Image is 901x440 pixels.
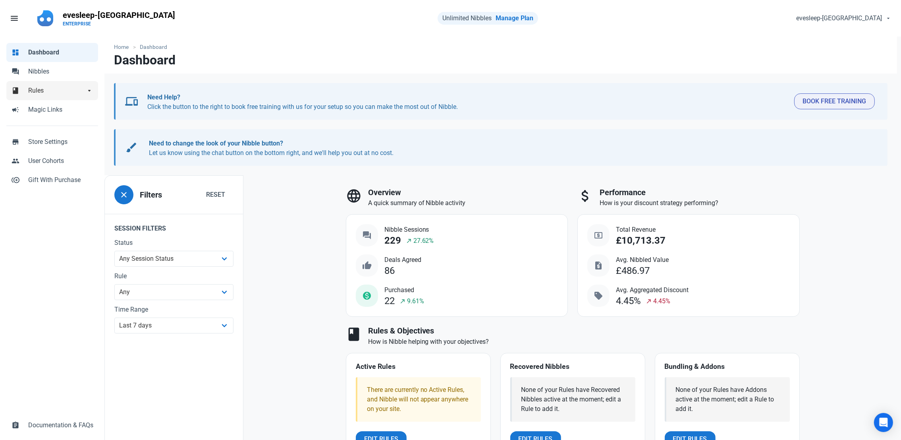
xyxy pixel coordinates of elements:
[119,190,129,200] span: close
[12,156,19,164] span: people
[577,188,593,204] span: attach_money
[28,175,93,185] span: Gift With Purchase
[147,93,180,101] b: Need Help?
[367,385,471,414] div: There are currently no Active Rules, and Nibble will not appear anywhere on your site.
[149,139,867,158] p: Let us know using the chat button on the bottom right, and we'll help you out at no cost.
[407,297,424,306] span: 9.61%
[384,285,424,295] span: Purchased
[28,86,85,95] span: Rules
[794,93,875,109] button: Book Free Training
[206,190,225,200] span: Reset
[28,156,93,166] span: User Cohorts
[616,296,641,306] div: 4.45%
[149,140,283,147] b: Need to change the look of your Nibble button?
[114,271,233,281] label: Rule
[12,48,19,56] span: dashboard
[594,261,603,270] span: request_quote
[58,6,180,30] a: evesleep-[GEOGRAPHIC_DATA]ENTERPRISE
[521,385,626,414] div: None of your Rules have Recovered Nibbles active at the moment; edit a Rule to add it.
[63,21,175,27] p: ENTERPRISE
[6,81,98,100] a: bookRulesarrow_drop_down
[384,225,434,235] span: Nibble Sessions
[114,43,133,51] a: Home
[12,421,19,428] span: assignment
[114,238,233,248] label: Status
[368,198,568,208] p: A quick summary of Nibble activity
[616,235,666,246] div: £10,713.37
[653,297,670,306] span: 4.45%
[616,266,650,276] div: £486.97
[114,305,233,314] label: Time Range
[384,266,395,276] div: 86
[384,296,395,306] div: 22
[12,137,19,145] span: store
[874,413,893,432] div: Open Intercom Messenger
[510,363,635,371] h4: Recovered Nibbles
[346,188,362,204] span: language
[362,261,372,270] span: thumb_up
[114,53,176,67] h1: Dashboard
[125,95,138,108] span: devices
[406,238,412,244] span: north_east
[12,105,19,113] span: campaign
[10,14,19,23] span: menu
[6,62,98,81] a: forumNibbles
[28,105,93,114] span: Magic Links
[356,363,481,371] h4: Active Rules
[368,337,800,347] p: How is Nibble helping with your objectives?
[368,326,800,335] h3: Rules & Objectives
[616,285,689,295] span: Avg. Aggregated Discount
[12,175,19,183] span: control_point_duplicate
[6,43,98,62] a: dashboardDashboard
[105,214,243,238] legend: Session Filters
[28,421,93,430] span: Documentation & FAQs
[147,93,787,112] p: Click the button to the right to book free training with us for your setup so you can make the mo...
[384,255,421,265] span: Deals Agreed
[413,236,434,246] span: 27.62%
[114,185,133,204] button: close
[616,255,669,265] span: Avg. Nibbled Value
[6,100,98,119] a: campaignMagic Links
[28,48,93,57] span: Dashboard
[600,198,800,208] p: How is your discount strategy performing?
[399,298,406,304] span: north_east
[362,231,372,240] span: question_answer
[346,326,362,342] span: book
[384,235,401,246] div: 229
[104,37,897,53] nav: breadcrumbs
[6,171,98,190] a: control_point_duplicateGift With Purchase
[616,225,666,235] span: Total Revenue
[12,67,19,75] span: forum
[368,188,568,197] h3: Overview
[28,137,93,147] span: Store Settings
[594,291,603,300] span: sell
[85,86,93,94] span: arrow_drop_down
[796,14,882,23] span: evesleep-[GEOGRAPHIC_DATA]
[6,416,98,435] a: assignmentDocumentation & FAQs
[140,190,162,200] h3: Filters
[646,298,652,304] span: north_east
[28,67,93,76] span: Nibbles
[594,231,603,240] span: local_atm
[789,10,896,26] button: evesleep-[GEOGRAPHIC_DATA]
[496,14,533,22] a: Manage Plan
[803,97,866,106] span: Book Free Training
[665,363,790,371] h4: Bundling & Addons
[442,14,492,22] span: Unlimited Nibbles
[12,86,19,94] span: book
[198,187,233,203] button: Reset
[6,151,98,171] a: peopleUser Cohorts
[63,10,175,21] p: evesleep-[GEOGRAPHIC_DATA]
[6,132,98,151] a: storeStore Settings
[362,291,372,300] span: monetization_on
[676,385,780,414] div: None of your Rules have Addons active at the moment; edit a Rule to add it.
[600,188,800,197] h3: Performance
[125,141,138,154] span: brush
